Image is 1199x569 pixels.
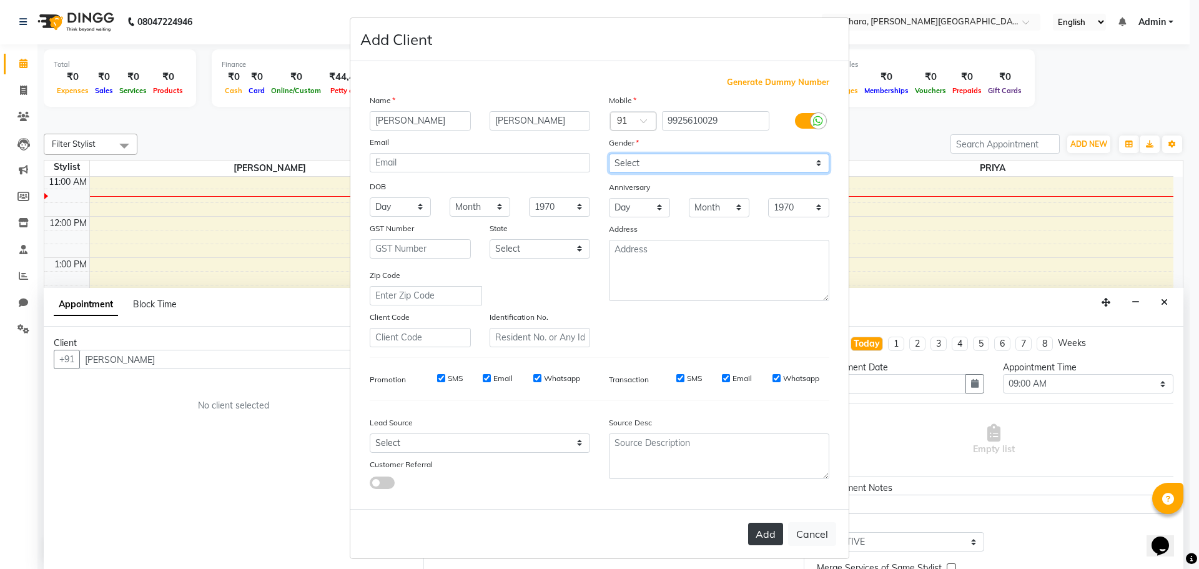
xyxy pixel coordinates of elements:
[609,417,652,428] label: Source Desc
[370,286,482,305] input: Enter Zip Code
[370,153,590,172] input: Email
[370,181,386,192] label: DOB
[490,328,591,347] input: Resident No. or Any Id
[609,137,639,149] label: Gender
[370,374,406,385] label: Promotion
[370,239,471,259] input: GST Number
[788,522,836,546] button: Cancel
[544,373,580,384] label: Whatsapp
[490,223,508,234] label: State
[783,373,819,384] label: Whatsapp
[490,312,548,323] label: Identification No.
[493,373,513,384] label: Email
[727,76,829,89] span: Generate Dummy Number
[370,312,410,323] label: Client Code
[609,374,649,385] label: Transaction
[370,417,413,428] label: Lead Source
[609,224,638,235] label: Address
[360,28,432,51] h4: Add Client
[370,137,389,148] label: Email
[370,95,395,106] label: Name
[370,459,433,470] label: Customer Referral
[448,373,463,384] label: SMS
[687,373,702,384] label: SMS
[733,373,752,384] label: Email
[662,111,770,131] input: Mobile
[490,111,591,131] input: Last Name
[370,223,414,234] label: GST Number
[609,182,650,193] label: Anniversary
[748,523,783,545] button: Add
[370,328,471,347] input: Client Code
[370,270,400,281] label: Zip Code
[370,111,471,131] input: First Name
[609,95,636,106] label: Mobile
